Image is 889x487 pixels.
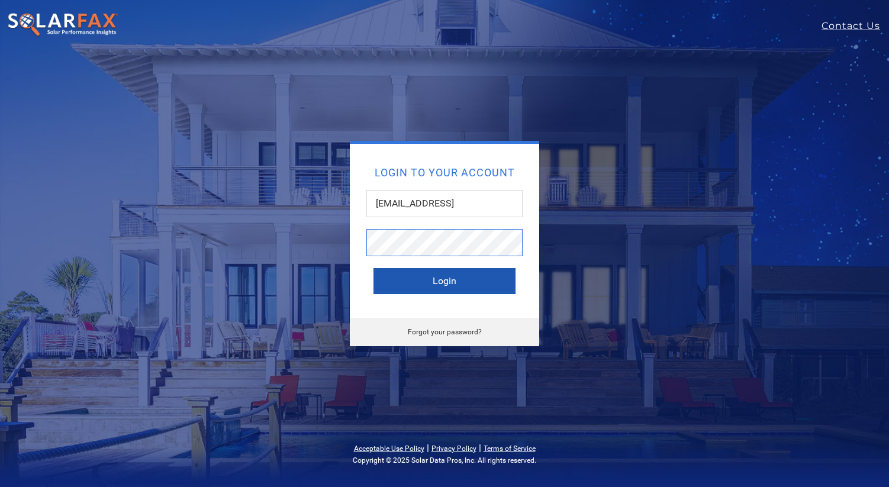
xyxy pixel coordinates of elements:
[427,442,429,453] span: |
[408,328,482,336] a: Forgot your password?
[479,442,481,453] span: |
[7,12,118,37] img: SolarFax
[354,444,424,453] a: Acceptable Use Policy
[484,444,536,453] a: Terms of Service
[431,444,476,453] a: Privacy Policy
[373,268,516,294] button: Login
[822,19,889,33] a: Contact Us
[366,190,523,217] input: Email
[373,167,516,178] h2: Login to your account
